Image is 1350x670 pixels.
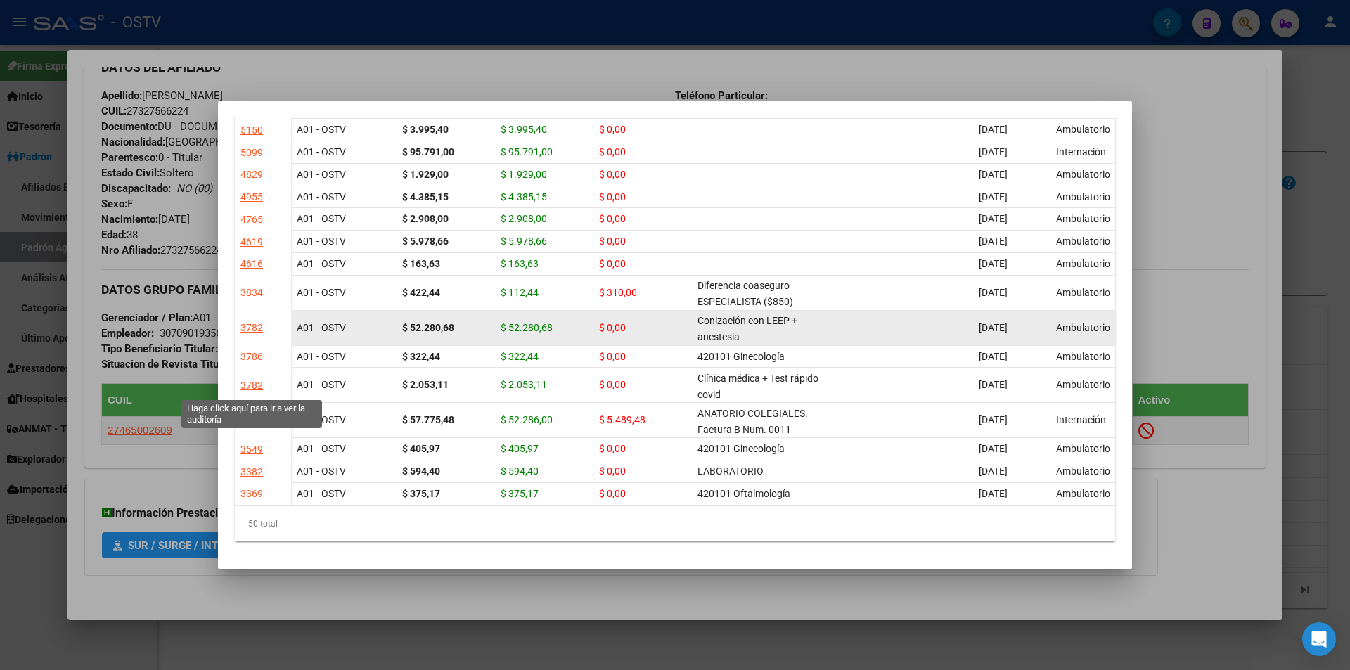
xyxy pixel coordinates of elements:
div: 5150 [240,122,263,138]
span: [DATE] [979,351,1008,362]
span: $ 1.929,00 [501,169,547,180]
span: $ 163,63 [501,258,539,269]
span: $ 112,44 [501,287,539,298]
span: $ 0,00 [599,169,626,180]
span: A01 - OSTV [297,351,346,362]
strong: $ 5.978,66 [402,236,449,247]
span: [DATE] [979,465,1008,477]
div: 3782 [240,320,263,336]
strong: $ 422,44 [402,287,440,298]
span: $ 0,00 [599,322,626,333]
span: Ambulatorio [1056,258,1110,269]
span: A01 - OSTV [297,414,346,425]
span: $ 52.280,68 [501,322,553,333]
div: 3382 [240,464,263,480]
span: A01 - OSTV [297,169,346,180]
span: [DATE] [979,236,1008,247]
span: Ambulatorio [1056,287,1110,298]
span: Ambulatorio [1056,213,1110,224]
strong: $ 1.929,00 [402,169,449,180]
span: Ambulatorio [1056,379,1110,390]
span: Ambulatorio [1056,488,1110,499]
span: $ 2.053,11 [501,379,547,390]
span: $ 0,00 [599,146,626,157]
strong: $ 95.791,00 [402,146,454,157]
span: A01 - OSTV [297,191,346,202]
span: $ 405,97 [501,443,539,454]
span: Ambulatorio [1056,351,1110,362]
span: Clínica médica + Test rápido covid [697,373,818,400]
span: [DATE] [979,213,1008,224]
span: [DATE] [979,169,1008,180]
span: 420101 Ginecología [697,443,785,454]
span: $ 0,00 [599,124,626,135]
span: [DATE] [979,191,1008,202]
strong: $ 375,17 [402,488,440,499]
strong: $ 3.995,40 [402,124,449,135]
span: $ 0,00 [599,488,626,499]
div: 4616 [240,256,263,272]
span: A01 - OSTV [297,287,346,298]
span: Ambulatorio [1056,236,1110,247]
div: 4765 [240,212,263,228]
span: $ 0,00 [599,465,626,477]
div: 4955 [240,189,263,205]
span: $ 0,00 [599,191,626,202]
div: 3834 [240,285,263,301]
span: [DATE] [979,488,1008,499]
strong: $ 594,40 [402,465,440,477]
span: $ 375,17 [501,488,539,499]
strong: $ 2.053,11 [402,379,449,390]
span: A01 - OSTV [297,258,346,269]
span: [DATE] [979,414,1008,425]
div: Open Intercom Messenger [1302,622,1336,656]
span: A01 - OSTV [297,443,346,454]
span: $ 52.286,00 [501,414,553,425]
span: Ambulatorio [1056,191,1110,202]
span: $ 0,00 [599,351,626,362]
span: Internación [1056,146,1106,157]
div: 5099 [240,145,263,161]
span: $ 0,00 [599,258,626,269]
div: 3549 [240,442,263,458]
span: $ 0,00 [599,443,626,454]
span: Ambulatorio [1056,443,1110,454]
div: 50 total [235,506,1115,541]
span: A01 - OSTV [297,213,346,224]
span: $ 594,40 [501,465,539,477]
strong: $ 52.280,68 [402,322,454,333]
span: A01 - OSTV [297,488,346,499]
span: A01 - OSTV [297,124,346,135]
div: 3786 [240,349,263,365]
span: Internación [1056,414,1106,425]
span: Ambulatorio [1056,124,1110,135]
span: [DATE] [979,322,1008,333]
span: A01 - OSTV [297,146,346,157]
span: [DATE] [979,124,1008,135]
strong: $ 163,63 [402,258,440,269]
span: $ 5.489,48 [599,414,645,425]
span: $ 0,00 [599,213,626,224]
span: $ 0,00 [599,236,626,247]
strong: $ 405,97 [402,443,440,454]
div: 4829 [240,167,263,183]
strong: $ 4.385,15 [402,191,449,202]
span: 420101 Oftalmología [697,488,790,499]
span: $ 4.385,15 [501,191,547,202]
span: Ambulatorio [1056,322,1110,333]
strong: $ 2.908,00 [402,213,449,224]
span: $ 5.978,66 [501,236,547,247]
span: A01 - OSTV [297,322,346,333]
span: Ambulatorio [1056,465,1110,477]
span: [DATE] [979,287,1008,298]
strong: $ 57.775,48 [402,414,454,425]
span: LABORATORIO [697,465,764,477]
span: Ambulatorio [1056,169,1110,180]
span: $ 2.908,00 [501,213,547,224]
span: [DATE] [979,379,1008,390]
span: $ 3.995,40 [501,124,547,135]
span: [DATE] [979,146,1008,157]
span: [DATE] [979,258,1008,269]
span: Diferencia coaseguro ESPECIALISTA ($850) [697,280,793,307]
div: 3782 [240,378,263,394]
